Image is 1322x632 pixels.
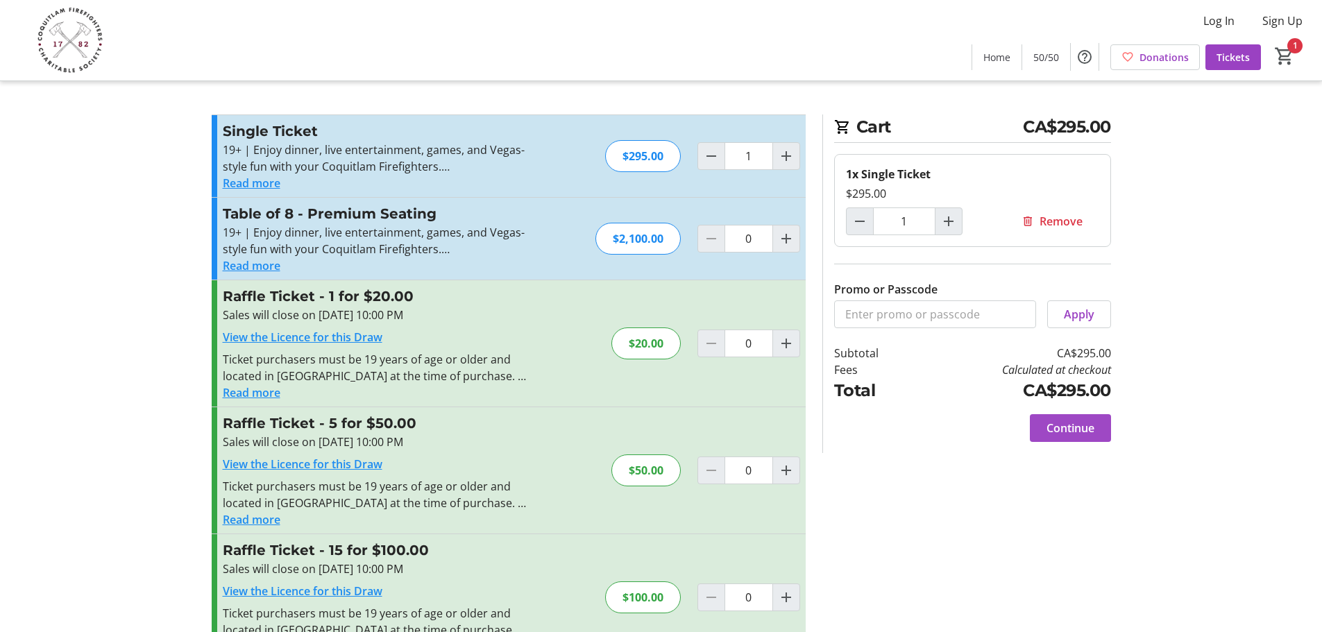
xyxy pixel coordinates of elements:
[1040,213,1083,230] span: Remove
[1251,10,1314,32] button: Sign Up
[834,281,938,298] label: Promo or Passcode
[935,208,962,234] button: Increment by one
[1047,300,1111,328] button: Apply
[223,121,526,142] h3: Single Ticket
[914,345,1110,361] td: CA$295.00
[873,207,935,235] input: Single Ticket Quantity
[773,457,799,484] button: Increment by one
[1022,44,1070,70] a: 50/50
[834,114,1111,143] h2: Cart
[223,434,526,450] div: Sales will close on [DATE] 10:00 PM
[223,175,280,191] button: Read more
[611,327,681,359] div: $20.00
[834,378,915,403] td: Total
[595,223,681,255] div: $2,100.00
[834,300,1036,328] input: Enter promo or passcode
[983,50,1010,65] span: Home
[1023,114,1111,139] span: CA$295.00
[724,225,773,253] input: Table of 8 - Premium Seating Quantity
[223,511,280,528] button: Read more
[1030,414,1111,442] button: Continue
[724,142,773,170] input: Single Ticket Quantity
[1262,12,1303,29] span: Sign Up
[724,583,773,611] input: Raffle Ticket Quantity
[1217,50,1250,65] span: Tickets
[611,454,681,486] div: $50.00
[773,330,799,357] button: Increment by one
[972,44,1022,70] a: Home
[1046,420,1094,436] span: Continue
[223,286,526,307] h3: Raffle Ticket - 1 for $20.00
[1192,10,1246,32] button: Log In
[1272,44,1297,69] button: Cart
[724,456,773,484] input: Raffle Ticket Quantity
[223,561,526,577] div: Sales will close on [DATE] 10:00 PM
[1139,50,1189,65] span: Donations
[1110,44,1200,70] a: Donations
[605,140,681,172] div: $295.00
[605,581,681,613] div: $100.00
[223,583,382,599] a: View the Licence for this Draw
[698,143,724,169] button: Decrement by one
[846,166,1099,182] div: 1x Single Ticket
[223,203,526,224] h3: Table of 8 - Premium Seating
[847,208,873,234] button: Decrement by one
[914,361,1110,378] td: Calculated at checkout
[1071,43,1099,71] button: Help
[1033,50,1059,65] span: 50/50
[223,413,526,434] h3: Raffle Ticket - 5 for $50.00
[223,224,526,257] p: 19+ | Enjoy dinner, live entertainment, games, and Vegas-style fun with your Coquitlam Firefighters.
[773,225,799,252] button: Increment by one
[1064,306,1094,323] span: Apply
[1205,44,1261,70] a: Tickets
[223,384,280,401] button: Read more
[834,361,915,378] td: Fees
[724,330,773,357] input: Raffle Ticket Quantity
[1005,207,1099,235] button: Remove
[223,540,526,561] h3: Raffle Ticket - 15 for $100.00
[773,143,799,169] button: Increment by one
[223,351,526,384] div: Ticket purchasers must be 19 years of age or older and located in [GEOGRAPHIC_DATA] at the time o...
[914,378,1110,403] td: CA$295.00
[834,345,915,361] td: Subtotal
[223,456,382,472] a: View the Licence for this Draw
[1203,12,1235,29] span: Log In
[773,584,799,610] button: Increment by one
[223,257,280,274] button: Read more
[223,330,382,345] a: View the Licence for this Draw
[846,185,1099,202] div: $295.00
[223,307,526,323] div: Sales will close on [DATE] 10:00 PM
[223,142,526,175] p: 19+ | Enjoy dinner, live entertainment, games, and Vegas-style fun with your Coquitlam Firefighters.
[8,6,132,75] img: Coquitlam Firefighters Charitable Society's Logo
[223,478,526,511] div: Ticket purchasers must be 19 years of age or older and located in [GEOGRAPHIC_DATA] at the time o...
